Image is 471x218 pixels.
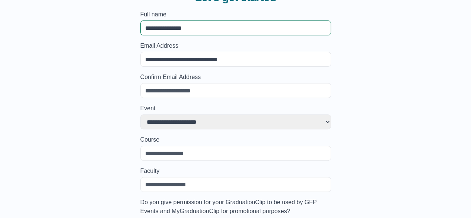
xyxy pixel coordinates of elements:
[140,135,331,144] label: Course
[140,10,331,19] label: Full name
[140,104,331,113] label: Event
[140,198,331,216] label: Do you give permission for your GraduationClip to be used by GFP Events and MyGraduationClip for ...
[140,41,331,50] label: Email Address
[140,73,331,82] label: Confirm Email Address
[140,167,331,176] label: Faculty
